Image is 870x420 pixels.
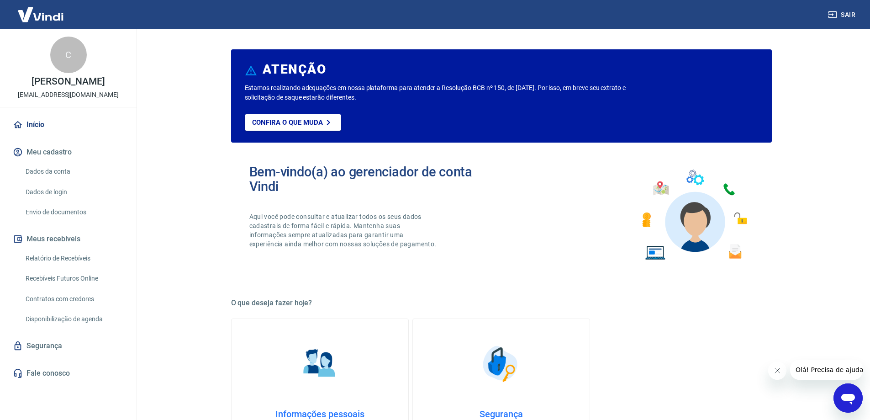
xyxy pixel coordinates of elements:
[22,310,126,329] a: Disponibilização de agenda
[32,77,105,86] p: [PERSON_NAME]
[833,383,863,413] iframe: Botão para abrir a janela de mensagens
[11,142,126,162] button: Meu cadastro
[245,83,655,102] p: Estamos realizando adequações em nossa plataforma para atender a Resolução BCB nº 150, de [DATE]....
[249,165,501,194] h2: Bem-vindo(a) ao gerenciador de conta Vindi
[478,341,524,387] img: Segurança
[11,229,126,249] button: Meus recebíveis
[5,6,77,14] span: Olá! Precisa de ajuda?
[231,298,772,308] h5: O que deseja fazer hoje?
[11,363,126,383] a: Fale conosco
[246,409,394,420] h4: Informações pessoais
[22,183,126,202] a: Dados de login
[11,336,126,356] a: Segurança
[22,249,126,268] a: Relatório de Recebíveis
[634,165,754,266] img: Imagem de um avatar masculino com diversos icones exemplificando as funcionalidades do gerenciado...
[245,114,341,131] a: Confira o que muda
[18,90,119,100] p: [EMAIL_ADDRESS][DOMAIN_NAME]
[790,360,863,380] iframe: Mensagem da empresa
[50,37,87,73] div: C
[22,290,126,308] a: Contratos com credores
[826,6,859,23] button: Sair
[11,115,126,135] a: Início
[427,409,575,420] h4: Segurança
[11,0,70,28] img: Vindi
[297,341,343,387] img: Informações pessoais
[252,118,323,127] p: Confira o que muda
[768,362,786,380] iframe: Fechar mensagem
[249,212,438,249] p: Aqui você pode consultar e atualizar todos os seus dados cadastrais de forma fácil e rápida. Mant...
[263,65,326,74] h6: ATENÇÃO
[22,203,126,222] a: Envio de documentos
[22,162,126,181] a: Dados da conta
[22,269,126,288] a: Recebíveis Futuros Online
